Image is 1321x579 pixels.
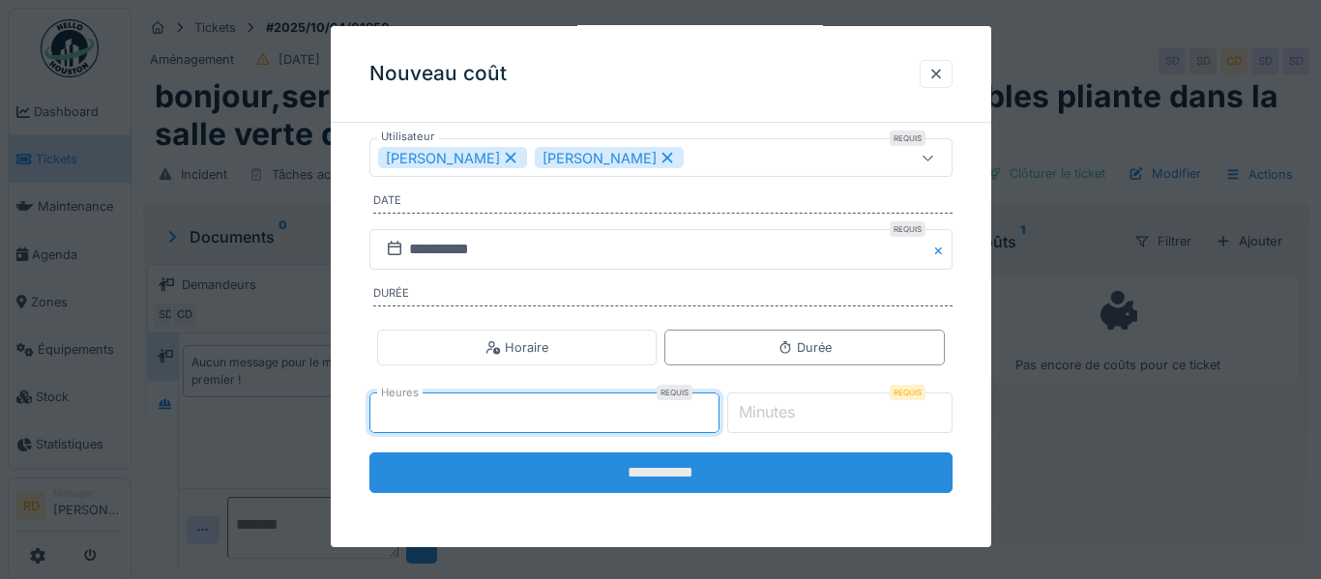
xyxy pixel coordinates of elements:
label: Durée [373,285,953,306]
h3: Nouveau coût [369,62,507,86]
label: Date [373,192,953,214]
div: [PERSON_NAME] [378,147,527,168]
label: Utilisateur [377,129,438,145]
label: Minutes [735,400,799,423]
div: Requis [890,385,925,400]
button: Close [931,229,953,270]
div: [PERSON_NAME] [535,147,684,168]
div: Requis [890,221,925,237]
label: Heures [377,385,423,401]
div: Horaire [485,338,548,357]
div: Durée [778,338,832,357]
div: Requis [657,385,692,400]
div: Requis [890,130,925,146]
